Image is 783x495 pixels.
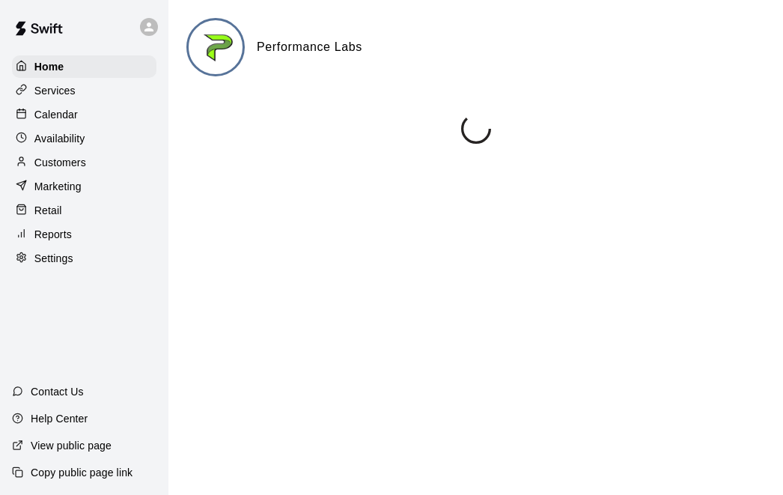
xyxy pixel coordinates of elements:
a: Home [12,55,156,78]
p: Calendar [34,107,78,122]
a: Settings [12,247,156,270]
a: Customers [12,151,156,174]
p: View public page [31,438,112,453]
p: Help Center [31,411,88,426]
p: Reports [34,227,72,242]
p: Customers [34,155,86,170]
a: Calendar [12,103,156,126]
a: Availability [12,127,156,150]
p: Availability [34,131,85,146]
img: Performance Labs logo [189,20,245,76]
p: Retail [34,203,62,218]
p: Settings [34,251,73,266]
p: Home [34,59,64,74]
a: Retail [12,199,156,222]
p: Copy public page link [31,465,132,480]
a: Reports [12,223,156,246]
p: Marketing [34,179,82,194]
p: Contact Us [31,384,84,399]
a: Services [12,79,156,102]
a: Marketing [12,175,156,198]
h6: Performance Labs [257,37,362,57]
p: Services [34,83,76,98]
